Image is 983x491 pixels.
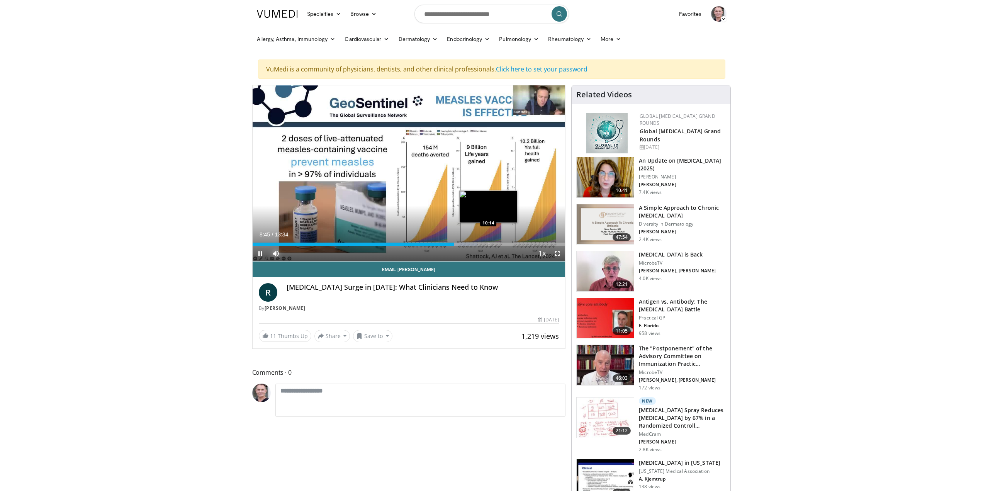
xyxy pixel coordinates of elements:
[639,330,660,336] p: 958 views
[613,327,631,335] span: 11:05
[394,31,443,47] a: Dermatology
[640,113,715,126] a: Global [MEDICAL_DATA] Grand Rounds
[340,31,394,47] a: Cardiovascular
[275,231,288,238] span: 13:34
[253,243,565,246] div: Progress Bar
[639,275,662,282] p: 4.0K views
[576,204,726,245] a: 47:54 A Simple Approach to Chronic [MEDICAL_DATA] Diversity in Dermatology [PERSON_NAME] 2.4K views
[639,174,726,180] p: [PERSON_NAME]
[639,397,656,405] p: New
[596,31,626,47] a: More
[257,10,298,18] img: VuMedi Logo
[534,246,550,261] button: Playback Rate
[639,182,726,188] p: [PERSON_NAME]
[576,298,726,339] a: 11:05 Antigen vs. Antibody: The [MEDICAL_DATA] Battle Practical GP F. Florido 958 views
[639,221,726,227] p: Diversity in Dermatology
[640,127,721,143] a: Global [MEDICAL_DATA] Grand Rounds
[639,268,716,274] p: [PERSON_NAME], [PERSON_NAME]
[639,323,726,329] p: F. Florido
[576,345,726,391] a: 46:03 The "Postponement" of the Advisory Committee on Immunization Practic… MicrobeTV [PERSON_NAM...
[252,31,340,47] a: Allergy, Asthma, Immunology
[259,330,311,342] a: 11 Thumbs Up
[259,283,277,302] a: R
[613,280,631,288] span: 12:21
[521,331,559,341] span: 1,219 views
[639,369,726,375] p: MicrobeTV
[260,231,270,238] span: 8:45
[268,246,284,261] button: Mute
[577,398,634,438] img: 500bc2c6-15b5-4613-8fa2-08603c32877b.150x105_q85_crop-smart_upscale.jpg
[577,204,634,245] img: dc941aa0-c6d2-40bd-ba0f-da81891a6313.png.150x105_q85_crop-smart_upscale.png
[639,260,716,266] p: MicrobeTV
[613,427,631,435] span: 21:12
[639,476,720,482] p: A. Kjemtrup
[613,233,631,241] span: 47:54
[414,5,569,23] input: Search topics, interventions
[302,6,346,22] a: Specialties
[258,59,725,79] div: VuMedi is a community of physicians, dentists, and other clinical professionals.
[270,332,276,340] span: 11
[252,367,566,377] span: Comments 0
[639,251,716,258] h3: [MEDICAL_DATA] is Back
[459,190,517,223] img: image.jpeg
[639,189,662,195] p: 7.4K views
[639,385,660,391] p: 172 views
[639,298,726,313] h3: Antigen vs. Antibody: The [MEDICAL_DATA] Battle
[287,283,559,292] h4: [MEDICAL_DATA] Surge in [DATE]: What Clinicians Need to Know
[577,251,634,291] img: 537ec807-323d-43b7-9fe0-bad00a6af604.150x105_q85_crop-smart_upscale.jpg
[674,6,706,22] a: Favorites
[353,330,392,342] button: Save to
[639,431,726,437] p: MedCram
[639,439,726,445] p: [PERSON_NAME]
[577,345,634,385] img: af6f1632-5dd6-47ad-ac79-7c9432ac1183.150x105_q85_crop-smart_upscale.jpg
[576,90,632,99] h4: Related Videos
[346,6,381,22] a: Browse
[639,377,726,383] p: [PERSON_NAME], [PERSON_NAME]
[253,246,268,261] button: Pause
[639,204,726,219] h3: A Simple Approach to Chronic [MEDICAL_DATA]
[639,229,726,235] p: [PERSON_NAME]
[314,330,350,342] button: Share
[639,157,726,172] h3: An Update on [MEDICAL_DATA] (2025)
[639,447,662,453] p: 2.8K views
[496,65,587,73] a: Click here to set your password
[543,31,596,47] a: Rheumatology
[639,406,726,430] h3: [MEDICAL_DATA] Spray Reduces [MEDICAL_DATA] by 67% in a Randomized Controll…
[538,316,559,323] div: [DATE]
[576,397,726,453] a: 21:12 New [MEDICAL_DATA] Spray Reduces [MEDICAL_DATA] by 67% in a Randomized Controll… MedCram [P...
[252,384,271,402] img: Avatar
[442,31,494,47] a: Endocrinology
[272,231,273,238] span: /
[639,236,662,243] p: 2.4K views
[613,374,631,382] span: 46:03
[639,484,660,490] p: 138 views
[613,187,631,194] span: 10:41
[259,305,559,312] div: By
[639,345,726,368] h3: The "Postponement" of the Advisory Committee on Immunization Practic…
[576,251,726,292] a: 12:21 [MEDICAL_DATA] is Back MicrobeTV [PERSON_NAME], [PERSON_NAME] 4.0K views
[586,113,628,153] img: e456a1d5-25c5-46f9-913a-7a343587d2a7.png.150x105_q85_autocrop_double_scale_upscale_version-0.2.png
[577,298,634,338] img: 7472b800-47d2-44da-b92c-526da50404a8.150x105_q85_crop-smart_upscale.jpg
[639,468,720,474] p: [US_STATE] Medical Association
[640,144,724,151] div: [DATE]
[494,31,543,47] a: Pulmonology
[639,459,720,467] h3: [MEDICAL_DATA] in [US_STATE]
[639,315,726,321] p: Practical GP
[253,262,565,277] a: Email [PERSON_NAME]
[265,305,306,311] a: [PERSON_NAME]
[253,85,565,262] video-js: Video Player
[711,6,727,22] img: Avatar
[577,157,634,197] img: 48af3e72-e66e-47da-b79f-f02e7cc46b9b.png.150x105_q85_crop-smart_upscale.png
[550,246,565,261] button: Fullscreen
[576,157,726,198] a: 10:41 An Update on [MEDICAL_DATA] (2025) [PERSON_NAME] [PERSON_NAME] 7.4K views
